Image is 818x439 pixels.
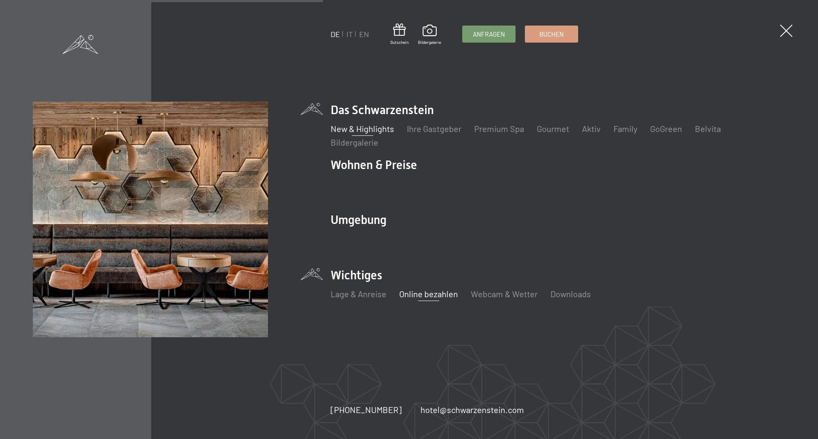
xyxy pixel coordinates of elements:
a: EN [359,29,369,39]
span: Anfragen [473,30,505,39]
a: Downloads [550,289,591,299]
a: IT [346,29,353,39]
span: Bildergalerie [418,39,441,45]
a: Belvita [695,123,721,134]
a: Bildergalerie [331,137,378,147]
span: Gutschein [390,39,409,45]
a: Buchen [525,26,578,42]
a: Anfragen [463,26,515,42]
a: New & Highlights [331,123,394,134]
a: Gourmet [537,123,569,134]
a: Online bezahlen [399,289,458,299]
a: Webcam & Wetter [471,289,538,299]
a: Ihre Gastgeber [407,123,461,134]
a: Gutschein [390,23,409,45]
span: [PHONE_NUMBER] [331,405,402,415]
a: GoGreen [650,123,682,134]
a: hotel@schwarzenstein.com [421,404,524,416]
a: Lage & Anreise [331,289,386,299]
a: DE [331,29,340,39]
a: Premium Spa [474,123,524,134]
a: Bildergalerie [418,25,441,45]
a: Family [613,123,637,134]
a: [PHONE_NUMBER] [331,404,402,416]
span: Buchen [539,30,564,39]
a: Aktiv [582,123,601,134]
img: Wellnesshotels - Bar - Spieltische - Kinderunterhaltung [33,102,268,337]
